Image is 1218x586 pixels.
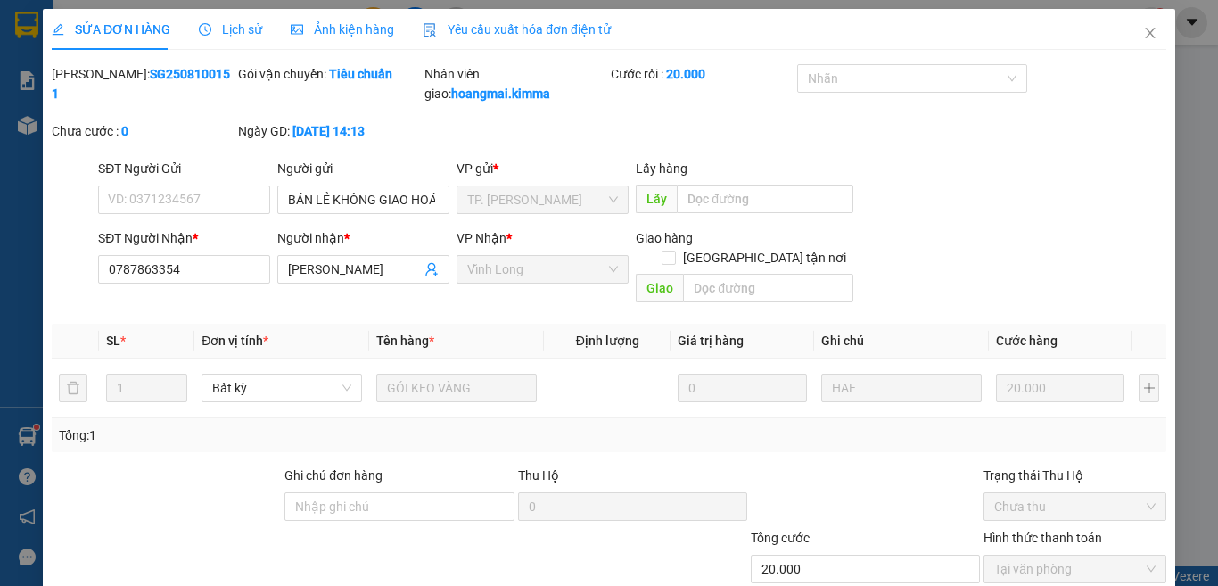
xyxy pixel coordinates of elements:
[1125,9,1175,59] button: Close
[636,161,687,176] span: Lấy hàng
[121,124,128,138] b: 0
[291,23,303,36] span: picture
[457,231,506,245] span: VP Nhận
[277,228,449,248] div: Người nhận
[98,159,270,178] div: SĐT Người Gửi
[52,22,170,37] span: SỬA ĐƠN HÀNG
[636,274,683,302] span: Giao
[238,121,421,141] div: Ngày GD:
[238,64,421,84] div: Gói vận chuyển:
[666,67,705,81] b: 20.000
[994,493,1156,520] span: Chưa thu
[52,67,230,101] b: SG2508100151
[52,64,235,103] div: [PERSON_NAME]:
[291,22,394,37] span: Ảnh kiện hàng
[677,185,852,213] input: Dọc đường
[814,324,989,359] th: Ghi chú
[451,87,550,101] b: hoangmai.kimma
[52,23,64,36] span: edit
[199,22,262,37] span: Lịch sử
[678,334,744,348] span: Giá trị hàng
[467,186,618,213] span: TP. Hồ Chí Minh
[575,334,638,348] span: Định lượng
[611,64,794,84] div: Cước rồi :
[98,228,270,248] div: SĐT Người Nhận
[284,468,383,483] label: Ghi chú đơn hàng
[517,468,558,483] span: Thu Hộ
[996,334,1058,348] span: Cước hàng
[457,159,629,178] div: VP gửi
[52,121,235,141] div: Chưa cước :
[683,274,852,302] input: Dọc đường
[751,531,810,545] span: Tổng cước
[1139,374,1159,402] button: plus
[636,231,693,245] span: Giao hàng
[423,23,437,37] img: icon
[424,64,607,103] div: Nhân viên giao:
[424,262,439,276] span: user-add
[996,374,1124,402] input: 0
[329,67,392,81] b: Tiêu chuẩn
[983,531,1102,545] label: Hình thức thanh toán
[983,466,1166,485] div: Trạng thái Thu Hộ
[678,374,806,402] input: 0
[106,334,120,348] span: SL
[376,334,434,348] span: Tên hàng
[821,374,982,402] input: Ghi Chú
[202,334,268,348] span: Đơn vị tính
[994,556,1156,582] span: Tại văn phòng
[636,185,677,213] span: Lấy
[1143,26,1157,40] span: close
[277,159,449,178] div: Người gửi
[292,124,365,138] b: [DATE] 14:13
[376,374,537,402] input: VD: Bàn, Ghế
[467,256,618,283] span: Vĩnh Long
[284,492,514,521] input: Ghi chú đơn hàng
[423,22,611,37] span: Yêu cầu xuất hóa đơn điện tử
[59,425,472,445] div: Tổng: 1
[199,23,211,36] span: clock-circle
[212,375,351,401] span: Bất kỳ
[59,374,87,402] button: delete
[675,248,852,268] span: [GEOGRAPHIC_DATA] tận nơi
